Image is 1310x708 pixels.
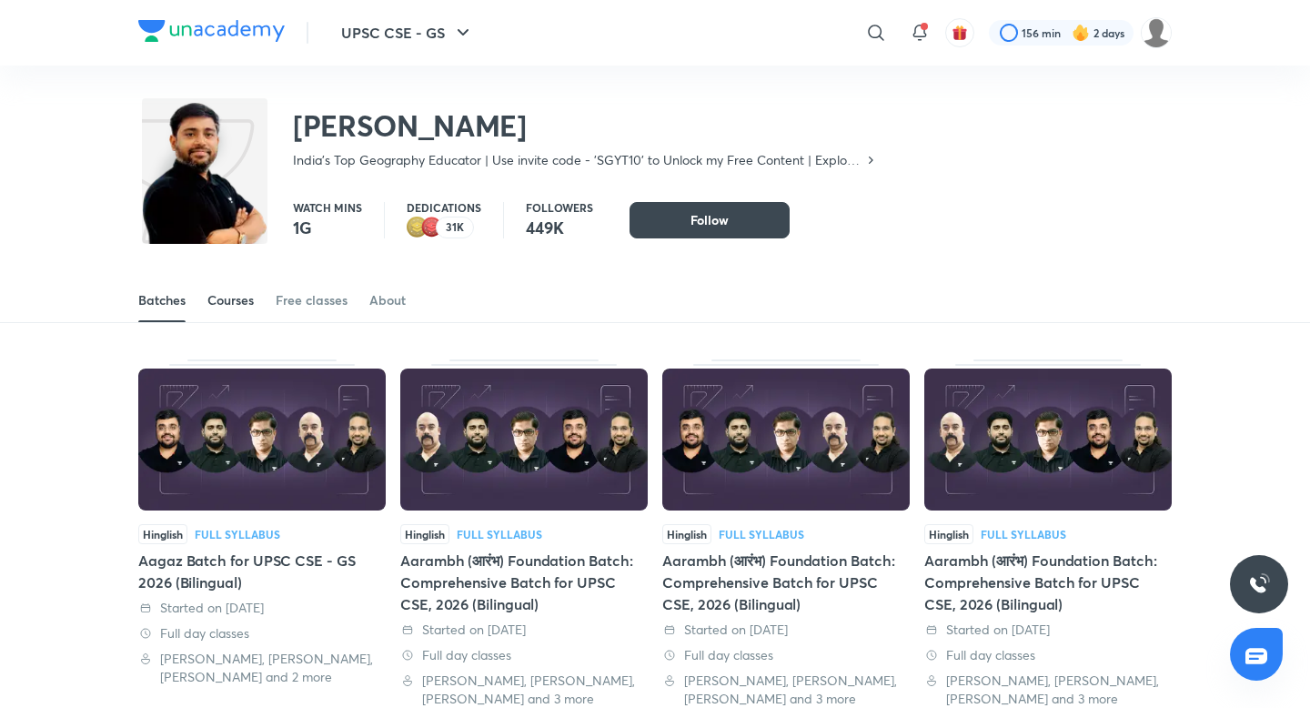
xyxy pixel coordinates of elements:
span: Hinglish [924,524,973,544]
p: 31K [446,221,464,234]
div: Aarambh (आरंभ) Foundation Batch: Comprehensive Batch for UPSC CSE, 2026 (Bilingual) [400,550,648,615]
h2: [PERSON_NAME] [293,107,878,144]
div: Full day classes [662,646,910,664]
p: Watch mins [293,202,362,213]
span: Hinglish [662,524,711,544]
div: Sudarshan Gurjar, Dr Sidharth Arora, Arti Chhawari and 3 more [924,672,1172,708]
div: Courses [207,291,254,309]
p: Dedications [407,202,481,213]
div: About [369,291,406,309]
div: Aarambh (आरंभ) Foundation Batch: Comprehensive Batch for UPSC CSE, 2026 (Bilingual) [662,359,910,708]
div: Aarambh (आरंभ) Foundation Batch: Comprehensive Batch for UPSC CSE, 2026 (Bilingual) [924,550,1172,615]
div: Full Syllabus [981,529,1066,540]
img: educator badge1 [421,217,443,238]
div: Batches [138,291,186,309]
button: Follow [630,202,790,238]
p: 1G [293,217,362,238]
img: wassim [1141,17,1172,48]
span: Follow [690,211,729,229]
img: Thumbnail [138,369,386,511]
span: Hinglish [138,524,187,544]
img: class [142,102,267,277]
img: ttu [1248,573,1270,595]
div: Sudarshan Gurjar, Dr Sidharth Arora, Saurabh Pandey and 3 more [662,672,910,708]
img: Company Logo [138,20,285,42]
p: India's Top Geography Educator | Use invite code - 'SGYT10' to Unlock my Free Content | Explore t... [293,151,863,169]
div: Aagaz Batch for UPSC CSE - GS 2026 (Bilingual) [138,550,386,593]
img: educator badge2 [407,217,428,238]
p: 449K [526,217,593,238]
div: Full Syllabus [457,529,542,540]
div: Aarambh (आरंभ) Foundation Batch: Comprehensive Batch for UPSC CSE, 2026 (Bilingual) [662,550,910,615]
div: Full day classes [400,646,648,664]
a: Batches [138,278,186,322]
img: Thumbnail [924,369,1172,511]
div: Started on 29 Aug 2025 [400,621,648,639]
div: Aarambh (आरंभ) Foundation Batch: Comprehensive Batch for UPSC CSE, 2026 (Bilingual) [924,359,1172,708]
img: avatar [952,25,968,41]
a: Company Logo [138,20,285,46]
div: Started on 8 Sept 2025 [138,599,386,617]
img: Thumbnail [400,369,648,511]
div: Full Syllabus [719,529,804,540]
div: Started on 11 Aug 2025 [662,621,910,639]
span: Hinglish [400,524,449,544]
div: Aagaz Batch for UPSC CSE - GS 2026 (Bilingual) [138,359,386,708]
button: avatar [945,18,974,47]
div: Free classes [276,291,348,309]
p: Followers [526,202,593,213]
a: Free classes [276,278,348,322]
div: Full day classes [138,624,386,642]
div: Started on 31 Jul 2025 [924,621,1172,639]
img: Thumbnail [662,369,910,511]
div: Full day classes [924,646,1172,664]
a: Courses [207,278,254,322]
img: streak [1072,24,1090,42]
button: UPSC CSE - GS [330,15,485,51]
div: Full Syllabus [195,529,280,540]
div: Sudarshan Gurjar, Dr Sidharth Arora, Saurabh Pandey and 3 more [400,672,648,708]
div: Aarambh (आरंभ) Foundation Batch: Comprehensive Batch for UPSC CSE, 2026 (Bilingual) [400,359,648,708]
div: Sudarshan Gurjar, Dr Sidharth Arora, Mrunal Patel and 2 more [138,650,386,686]
a: About [369,278,406,322]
